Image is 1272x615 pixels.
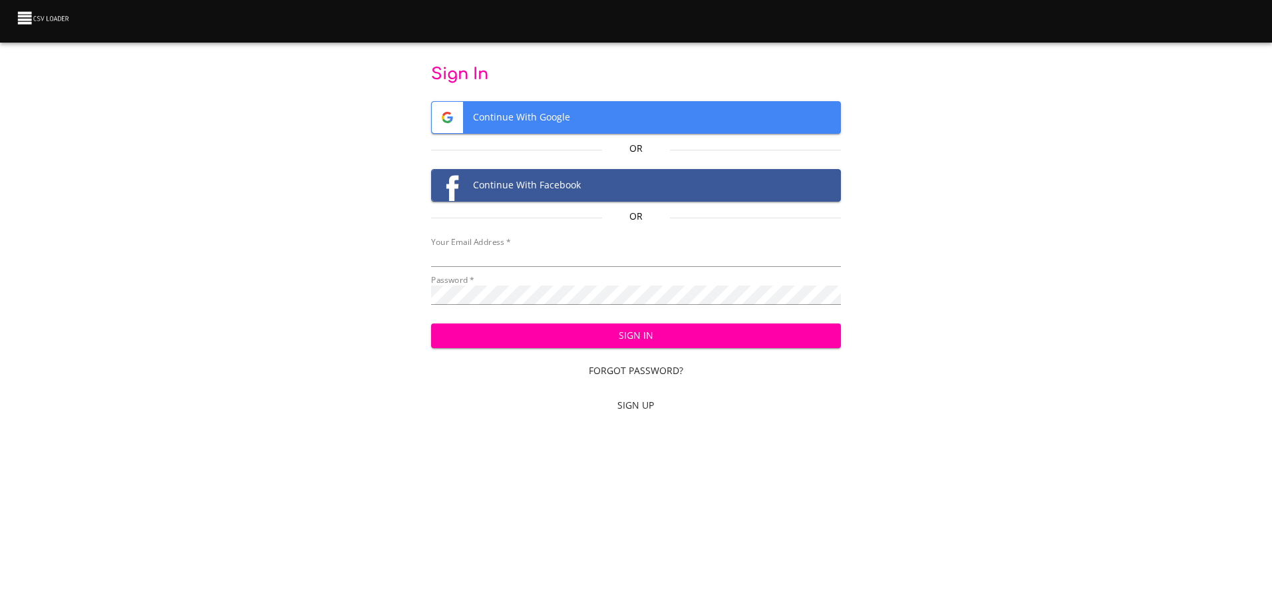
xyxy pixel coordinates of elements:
p: Or [602,142,671,155]
span: Continue With Google [432,102,840,133]
img: Google logo [432,102,463,133]
span: Sign In [442,327,830,344]
p: Or [602,210,671,223]
a: Sign Up [431,393,841,418]
a: Forgot Password? [431,359,841,383]
span: Continue With Facebook [432,170,840,201]
img: Facebook logo [432,170,463,201]
label: Your Email Address [431,238,510,246]
img: CSV Loader [16,9,72,27]
button: Facebook logoContinue With Facebook [431,169,841,202]
span: Sign Up [436,397,836,414]
p: Sign In [431,64,841,85]
button: Sign In [431,323,841,348]
span: Forgot Password? [436,363,836,379]
button: Google logoContinue With Google [431,101,841,134]
label: Password [431,276,474,284]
